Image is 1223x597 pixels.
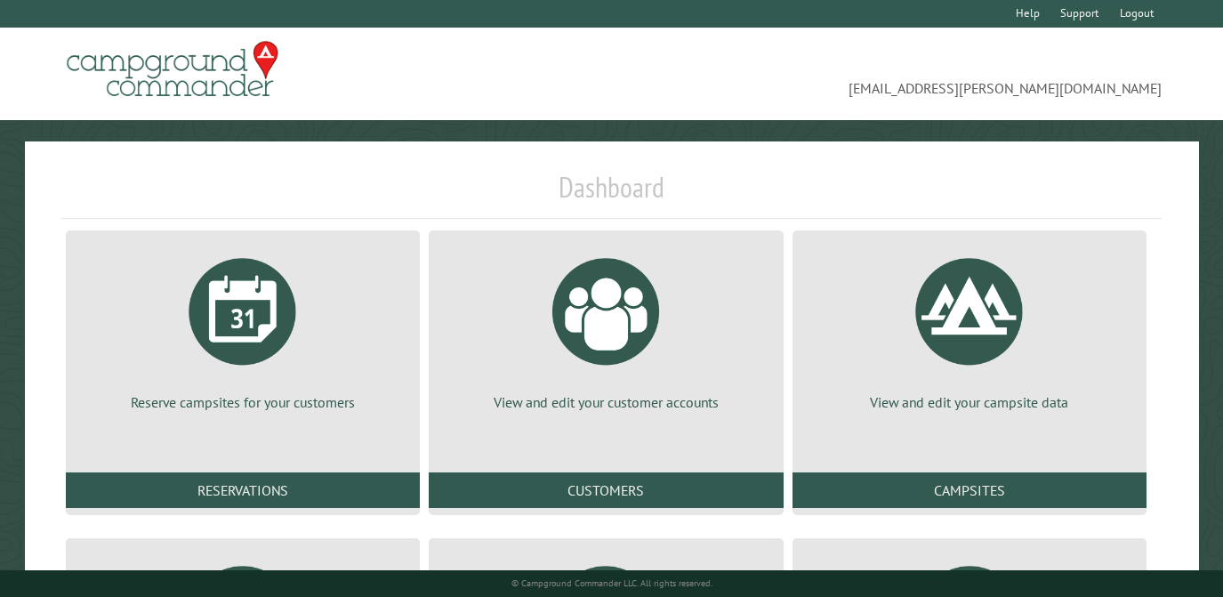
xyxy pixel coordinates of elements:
[87,245,398,412] a: Reserve campsites for your customers
[429,472,783,508] a: Customers
[450,245,761,412] a: View and edit your customer accounts
[450,392,761,412] p: View and edit your customer accounts
[793,472,1147,508] a: Campsites
[612,49,1163,99] span: [EMAIL_ADDRESS][PERSON_NAME][DOMAIN_NAME]
[814,392,1125,412] p: View and edit your campsite data
[61,35,284,104] img: Campground Commander
[66,472,420,508] a: Reservations
[61,170,1163,219] h1: Dashboard
[87,392,398,412] p: Reserve campsites for your customers
[511,577,712,589] small: © Campground Commander LLC. All rights reserved.
[814,245,1125,412] a: View and edit your campsite data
